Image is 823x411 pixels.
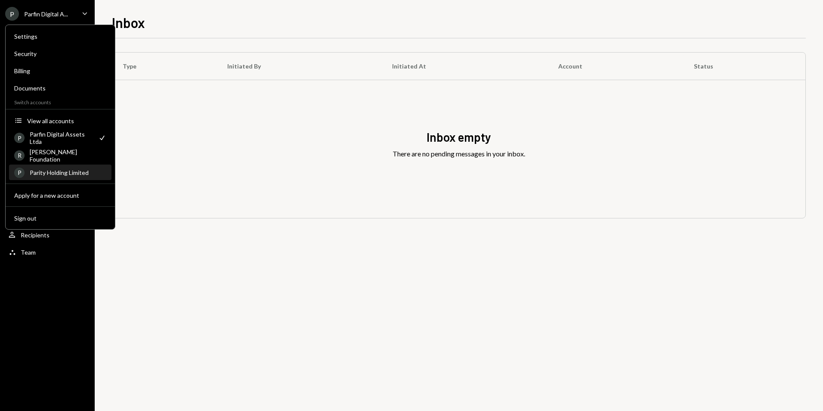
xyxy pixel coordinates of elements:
[14,50,106,57] div: Security
[14,133,25,143] div: P
[14,168,25,178] div: P
[14,67,106,75] div: Billing
[5,227,90,243] a: Recipients
[684,53,805,80] th: Status
[382,53,548,80] th: Initiated At
[30,148,106,163] div: [PERSON_NAME] Foundation
[30,131,93,145] div: Parfin Digital Assets Ltda
[112,53,217,80] th: Type
[9,211,111,226] button: Sign out
[21,249,36,256] div: Team
[393,149,525,159] div: There are no pending messages in your inbox.
[112,14,145,31] h1: Inbox
[9,63,111,78] a: Billing
[9,147,111,163] a: R[PERSON_NAME] Foundation
[21,231,50,239] div: Recipients
[9,188,111,203] button: Apply for a new account
[14,192,106,199] div: Apply for a new account
[14,215,106,222] div: Sign out
[9,46,111,61] a: Security
[6,97,115,106] div: Switch accounts
[14,84,106,92] div: Documents
[27,117,106,125] div: View all accounts
[548,53,684,80] th: Account
[5,7,19,21] div: P
[217,53,382,80] th: Initiated By
[9,113,111,129] button: View all accounts
[9,28,111,44] a: Settings
[24,10,68,18] div: Parfin Digital A...
[14,150,25,161] div: R
[14,33,106,40] div: Settings
[5,244,90,260] a: Team
[9,80,111,96] a: Documents
[427,129,491,146] div: Inbox empty
[9,165,111,180] a: PParity Holding Limited
[30,169,106,176] div: Parity Holding Limited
